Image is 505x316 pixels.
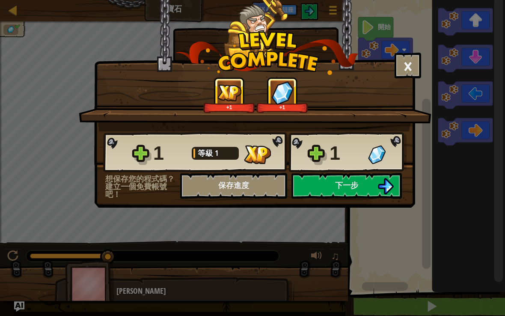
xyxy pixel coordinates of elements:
[377,178,394,194] img: 下一步
[198,148,215,158] span: 等級
[217,84,241,101] img: 取得經驗值
[335,180,358,191] span: 下一步
[258,104,306,110] div: +1
[271,81,294,104] img: 取得寶石
[180,173,287,199] button: 保存進度
[205,104,253,110] div: +1
[175,32,359,75] img: level_complete.png
[105,175,180,198] div: 想保存您的程式碼？建立一個免費帳號吧！
[215,148,218,158] span: 1
[291,173,402,199] button: 下一步
[330,140,363,167] div: 1
[244,145,271,164] img: 取得經驗值
[368,145,386,164] img: 取得寶石
[153,140,187,167] div: 1
[395,53,421,78] button: ×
